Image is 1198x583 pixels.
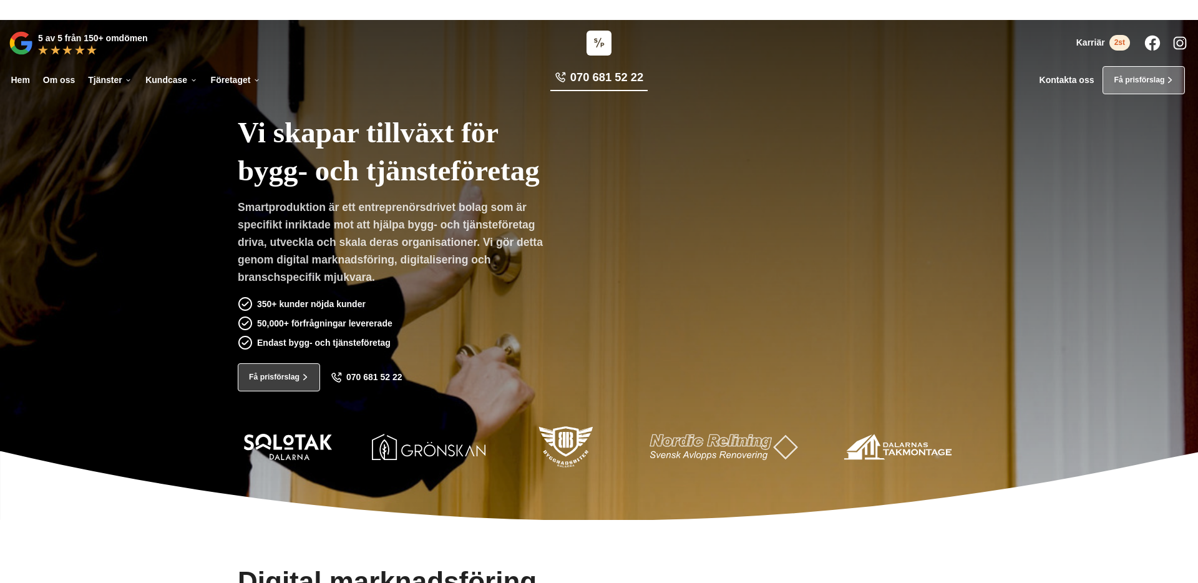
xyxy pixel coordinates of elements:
[41,66,77,94] a: Om oss
[331,372,402,383] a: 070 681 52 22
[38,31,147,45] p: 5 av 5 från 150+ omdömen
[249,371,299,383] span: Få prisförslag
[1114,74,1164,86] span: Få prisförslag
[238,363,320,391] a: Få prisförslag
[636,5,738,14] a: Läs pressmeddelandet här!
[257,316,392,330] p: 50,000+ förfrågningar levererade
[144,66,200,94] a: Kundcase
[208,66,263,94] a: Företaget
[4,4,1194,16] p: Vi vann Årets Unga Företagare i Dalarna 2024 –
[86,66,135,94] a: Tjänster
[1103,66,1185,94] a: Få prisförslag
[238,198,552,290] p: Smartproduktion är ett entreprenörsdrivet bolag som är specifikt inriktade mot att hjälpa bygg- o...
[238,100,648,198] h1: Vi skapar tillväxt för bygg- och tjänsteföretag
[9,66,32,94] a: Hem
[257,336,391,350] p: Endast bygg- och tjänsteföretag
[1076,35,1130,51] a: Karriär 2st
[570,69,643,86] span: 070 681 52 22
[257,297,366,311] p: 350+ kunder nöjda kunder
[1040,75,1094,86] a: Kontakta oss
[550,69,648,91] a: 070 681 52 22
[1109,35,1130,51] span: 2st
[1076,37,1105,48] span: Karriär
[346,372,402,383] span: 070 681 52 22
